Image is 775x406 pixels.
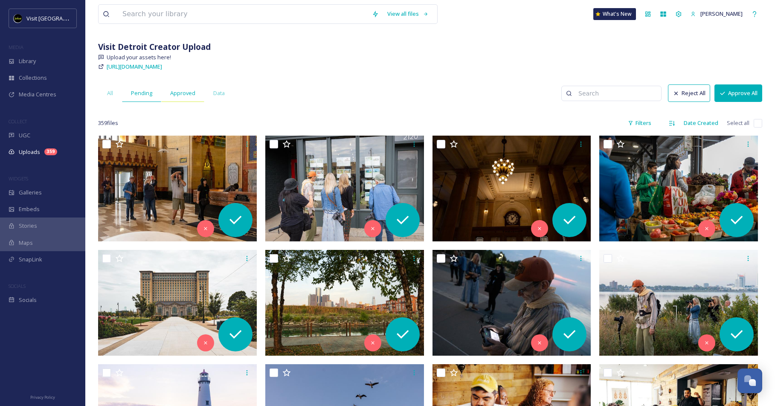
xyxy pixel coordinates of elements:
span: SnapLink [19,255,42,264]
img: VISIT%20DETROIT%20LOGO%20-%20BLACK%20BACKGROUND.png [14,14,22,23]
span: WIDGETS [9,175,28,182]
strong: Visit Detroit Creator Upload [98,41,211,52]
span: MEDIA [9,44,23,50]
a: Privacy Policy [30,391,55,402]
button: Approve All [714,84,762,102]
span: Select all [727,119,749,127]
a: [URL][DOMAIN_NAME] [107,61,162,72]
span: Approved [170,89,195,97]
img: ext_1758471671.053712_cfalsettiphoto@gmail.com-IMG_9113.jpg [432,250,591,356]
a: [PERSON_NAME] [686,6,747,22]
span: SOCIALS [9,283,26,289]
div: Filters [624,115,656,131]
span: Library [19,57,36,65]
img: ext_1758471676.178738_cfalsettiphoto@gmail.com-IMG_9181.jpg [98,136,257,241]
input: Search your library [118,5,368,23]
span: Stories [19,222,37,230]
span: Galleries [19,188,42,197]
span: [PERSON_NAME] [700,10,743,17]
input: Search [574,85,657,102]
img: ext_1758471676.034285_cfalsettiphoto@gmail.com-IMG_9173.jpg [265,136,424,241]
img: ext_1758471675.265769_cfalsettiphoto@gmail.com-IMG_9152.jpg [599,136,758,241]
span: COLLECT [9,118,27,125]
span: Collections [19,74,47,82]
a: View all files [383,6,433,22]
div: 359 [44,148,57,155]
span: Maps [19,239,33,247]
img: ext_1758471670.844213_cfalsettiphoto@gmail.com-IMG_9123.jpg [599,250,758,356]
span: Socials [19,296,37,304]
span: Upload your assets here! [107,53,171,61]
button: Reject All [668,84,710,102]
span: 359 file s [98,119,118,127]
span: Uploads [19,148,40,156]
span: Privacy Policy [30,394,55,400]
span: Data [213,89,225,97]
span: UGC [19,131,30,139]
span: Media Centres [19,90,56,99]
img: ext_1758471671.222405_cfalsettiphoto@gmail.com-IMG_9144.jpg [265,250,424,356]
img: ext_1758471675.800351_cfalsettiphoto@gmail.com-IMG_9171.jpg [432,136,591,241]
span: Embeds [19,205,40,213]
span: All [107,89,113,97]
a: What's New [593,8,636,20]
button: Open Chat [737,368,762,393]
span: Pending [131,89,152,97]
div: Date Created [679,115,723,131]
span: Visit [GEOGRAPHIC_DATA] [26,14,93,22]
img: ext_1758471675.204401_cfalsettiphoto@gmail.com-IMG_9172.jpg [98,250,257,356]
span: [URL][DOMAIN_NAME] [107,63,162,70]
